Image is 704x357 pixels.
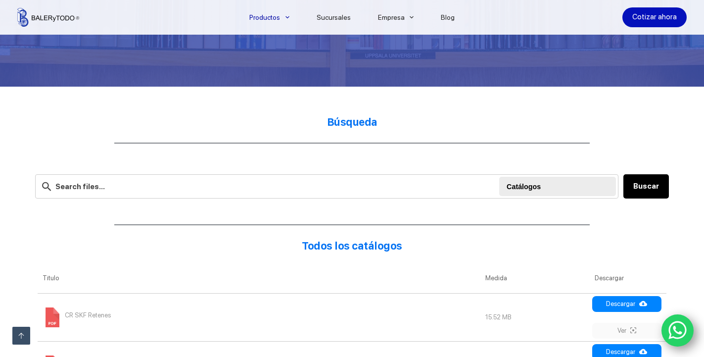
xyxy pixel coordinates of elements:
th: Descargar [590,263,666,293]
a: Descargar [592,296,661,312]
th: Titulo [38,263,480,293]
img: search-24.svg [41,180,53,193]
input: Search files... [35,174,618,199]
a: CR SKF Retenes [43,313,111,320]
span: CR SKF Retenes [65,307,111,323]
strong: Todos los catálogos [302,240,402,252]
img: Balerytodo [17,8,79,27]
a: Cotizar ahora [622,7,687,27]
button: Buscar [623,174,669,199]
a: Ver [592,323,661,339]
strong: Búsqueda [327,116,377,128]
td: 15.52 MB [480,293,590,341]
th: Medida [480,263,590,293]
a: Ir arriba [12,327,30,345]
a: WhatsApp [661,314,694,347]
